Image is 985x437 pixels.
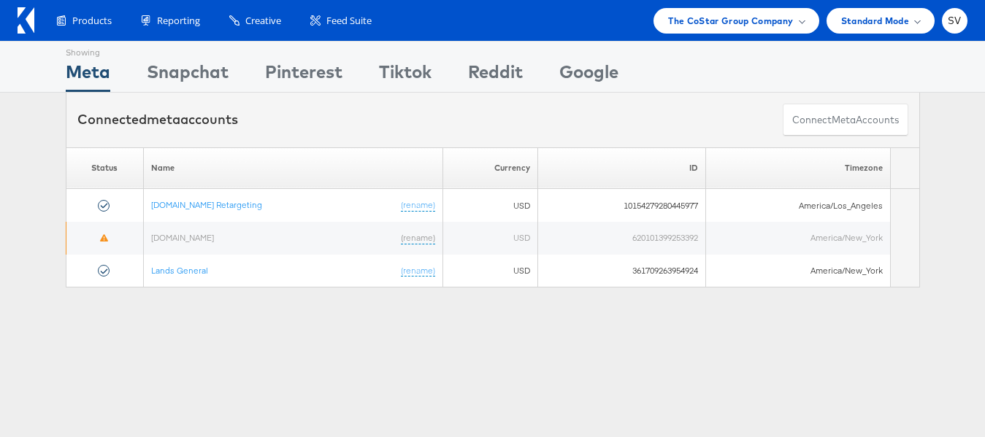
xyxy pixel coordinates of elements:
td: 361709263954924 [538,255,705,287]
div: Tiktok [379,59,432,92]
span: meta [147,111,180,128]
span: The CoStar Group Company [668,13,793,28]
span: Standard Mode [841,13,909,28]
a: [DOMAIN_NAME] Retargeting [151,199,262,210]
a: [DOMAIN_NAME] [151,232,214,243]
th: ID [538,147,705,189]
div: Showing [66,42,110,59]
div: Connected accounts [77,110,238,129]
td: America/New_York [705,222,891,255]
div: Pinterest [265,59,342,92]
span: Creative [245,14,281,28]
td: USD [442,222,538,255]
th: Name [143,147,442,189]
div: Reddit [468,59,523,92]
div: Snapchat [147,59,229,92]
span: Reporting [157,14,200,28]
span: SV [948,16,962,26]
a: (rename) [401,199,435,212]
span: Products [72,14,112,28]
th: Timezone [705,147,891,189]
a: Lands General [151,265,208,276]
button: ConnectmetaAccounts [783,104,908,136]
span: meta [832,113,856,127]
div: Google [559,59,618,92]
td: America/New_York [705,255,891,287]
td: USD [442,189,538,222]
a: (rename) [401,265,435,277]
div: Meta [66,59,110,92]
span: Feed Suite [326,14,372,28]
td: 620101399253392 [538,222,705,255]
th: Status [66,147,143,189]
a: (rename) [401,232,435,244]
td: 10154279280445977 [538,189,705,222]
td: America/Los_Angeles [705,189,891,222]
td: USD [442,255,538,287]
th: Currency [442,147,538,189]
